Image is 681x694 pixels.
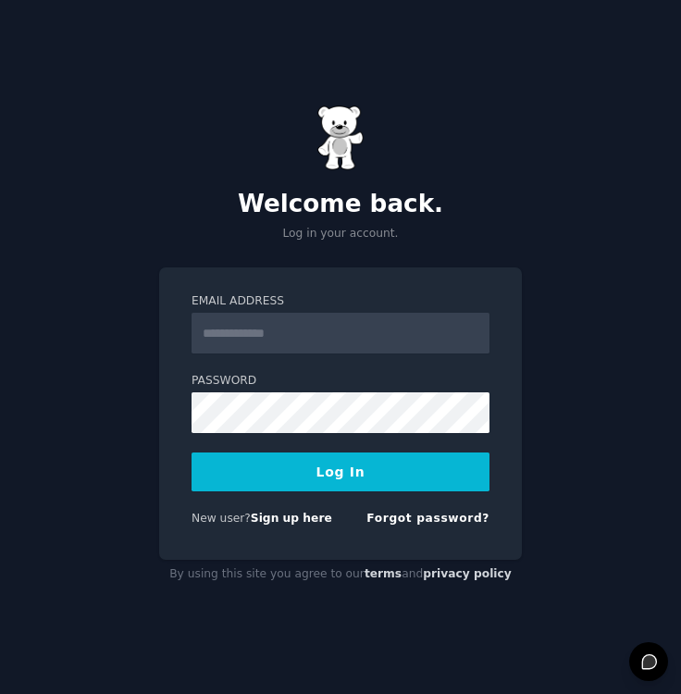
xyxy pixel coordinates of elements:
[192,512,251,525] span: New user?
[366,512,489,525] a: Forgot password?
[159,226,522,242] p: Log in your account.
[251,512,332,525] a: Sign up here
[317,105,364,170] img: Gummy Bear
[423,567,512,580] a: privacy policy
[159,190,522,219] h2: Welcome back.
[192,373,489,390] label: Password
[192,293,489,310] label: Email Address
[192,452,489,491] button: Log In
[159,560,522,589] div: By using this site you agree to our and
[365,567,402,580] a: terms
